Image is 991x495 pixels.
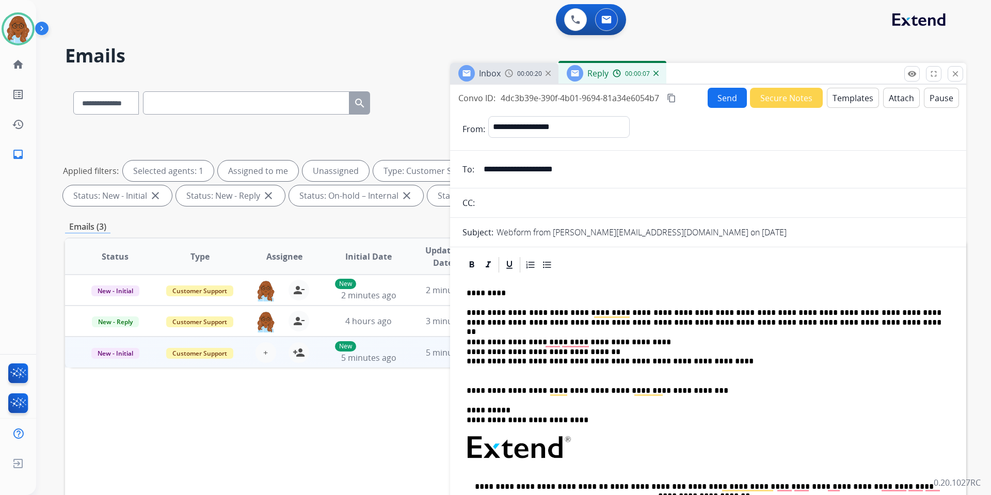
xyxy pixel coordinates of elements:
[341,290,396,301] span: 2 minutes ago
[91,348,139,359] span: New - Initial
[345,315,392,327] span: 4 hours ago
[335,279,356,289] p: New
[12,118,24,131] mat-icon: history
[293,346,305,359] mat-icon: person_add
[255,342,276,363] button: +
[289,185,423,206] div: Status: On-hold – Internal
[462,123,485,135] p: From:
[354,97,366,109] mat-icon: search
[929,69,938,78] mat-icon: fullscreen
[262,189,275,202] mat-icon: close
[625,70,650,78] span: 00:00:07
[4,14,33,43] img: avatar
[462,163,474,175] p: To:
[341,352,396,363] span: 5 minutes ago
[218,161,298,181] div: Assigned to me
[63,185,172,206] div: Status: New - Initial
[102,250,129,263] span: Status
[401,189,413,202] mat-icon: close
[63,165,119,177] p: Applied filters:
[12,58,24,71] mat-icon: home
[166,316,233,327] span: Customer Support
[934,476,981,489] p: 0.20.1027RC
[190,250,210,263] span: Type
[92,316,139,327] span: New - Reply
[255,311,276,332] img: agent-avatar
[539,257,555,273] div: Bullet List
[458,92,495,104] p: Convo ID:
[827,88,879,108] button: Templates
[924,88,959,108] button: Pause
[750,88,823,108] button: Secure Notes
[426,347,481,358] span: 5 minutes ago
[426,315,481,327] span: 3 minutes ago
[302,161,369,181] div: Unassigned
[907,69,917,78] mat-icon: remove_red_eye
[176,185,285,206] div: Status: New - Reply
[255,280,276,301] img: agent-avatar
[12,88,24,101] mat-icon: list_alt
[166,348,233,359] span: Customer Support
[501,92,659,104] span: 4dc3b39e-390f-4b01-9694-81a34e6054b7
[462,226,493,238] p: Subject:
[481,257,496,273] div: Italic
[345,250,392,263] span: Initial Date
[479,68,501,79] span: Inbox
[293,315,305,327] mat-icon: person_remove
[266,250,302,263] span: Assignee
[464,257,479,273] div: Bold
[587,68,609,79] span: Reply
[293,284,305,296] mat-icon: person_remove
[65,220,110,233] p: Emails (3)
[427,185,568,206] div: Status: On-hold - Customer
[883,88,920,108] button: Attach
[667,93,676,103] mat-icon: content_copy
[335,341,356,352] p: New
[502,257,517,273] div: Underline
[951,69,960,78] mat-icon: close
[497,226,787,238] p: Webform from [PERSON_NAME][EMAIL_ADDRESS][DOMAIN_NAME] on [DATE]
[263,346,268,359] span: +
[149,189,162,202] mat-icon: close
[708,88,747,108] button: Send
[12,148,24,161] mat-icon: inbox
[462,197,475,209] p: CC:
[420,244,467,269] span: Updated Date
[517,70,542,78] span: 00:00:20
[91,285,139,296] span: New - Initial
[373,161,504,181] div: Type: Customer Support
[123,161,214,181] div: Selected agents: 1
[426,284,481,296] span: 2 minutes ago
[523,257,538,273] div: Ordered List
[166,285,233,296] span: Customer Support
[65,45,966,66] h2: Emails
